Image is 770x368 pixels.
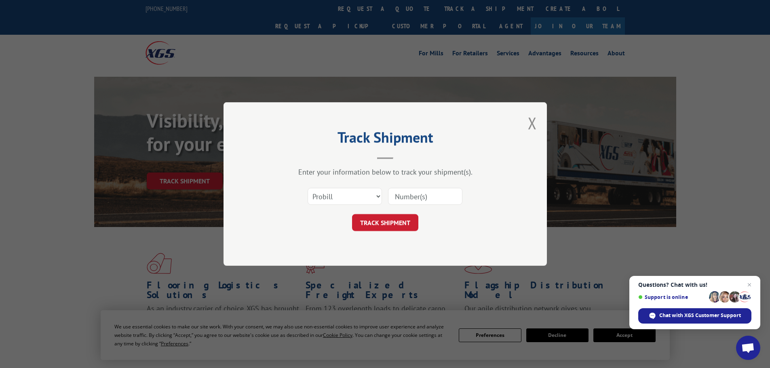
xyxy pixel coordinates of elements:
[736,336,760,360] div: Open chat
[264,167,506,177] div: Enter your information below to track your shipment(s).
[528,112,537,134] button: Close modal
[745,280,754,290] span: Close chat
[352,214,418,231] button: TRACK SHIPMENT
[638,294,706,300] span: Support is online
[638,282,751,288] span: Questions? Chat with us!
[638,308,751,324] div: Chat with XGS Customer Support
[659,312,741,319] span: Chat with XGS Customer Support
[388,188,462,205] input: Number(s)
[264,132,506,147] h2: Track Shipment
